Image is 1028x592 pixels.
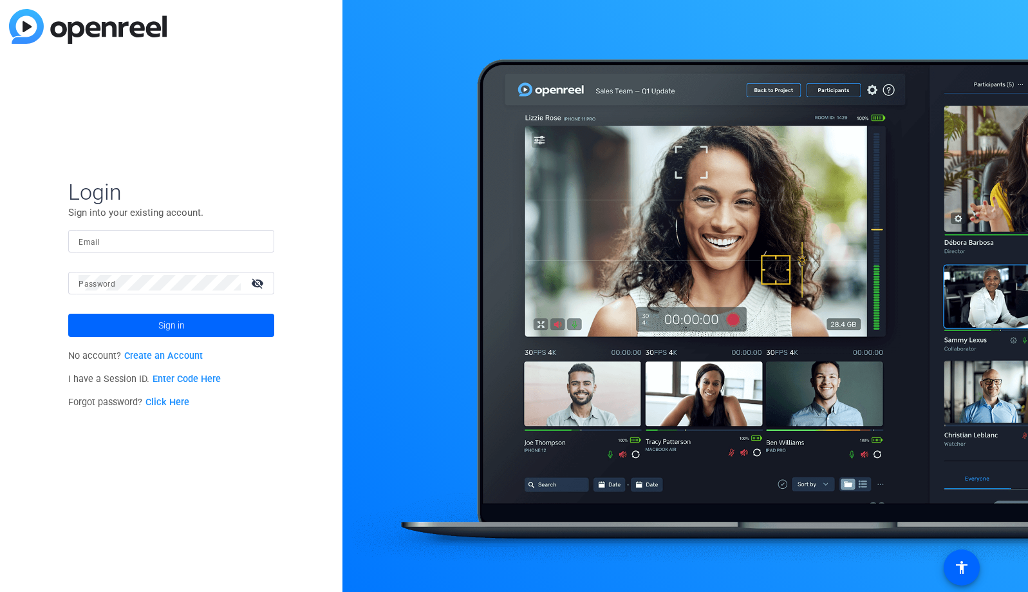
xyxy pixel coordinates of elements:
img: blue-gradient.svg [9,9,167,44]
span: No account? [68,350,203,361]
span: Sign in [158,309,185,341]
a: Click Here [145,397,189,408]
mat-label: Email [79,238,100,247]
a: Create an Account [124,350,203,361]
mat-label: Password [79,280,115,289]
span: Forgot password? [68,397,189,408]
a: Enter Code Here [153,374,221,385]
mat-icon: visibility_off [243,274,274,292]
p: Sign into your existing account. [68,205,274,220]
span: I have a Session ID. [68,374,221,385]
button: Sign in [68,314,274,337]
input: Enter Email Address [79,233,264,249]
mat-icon: accessibility [954,560,969,575]
span: Login [68,178,274,205]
